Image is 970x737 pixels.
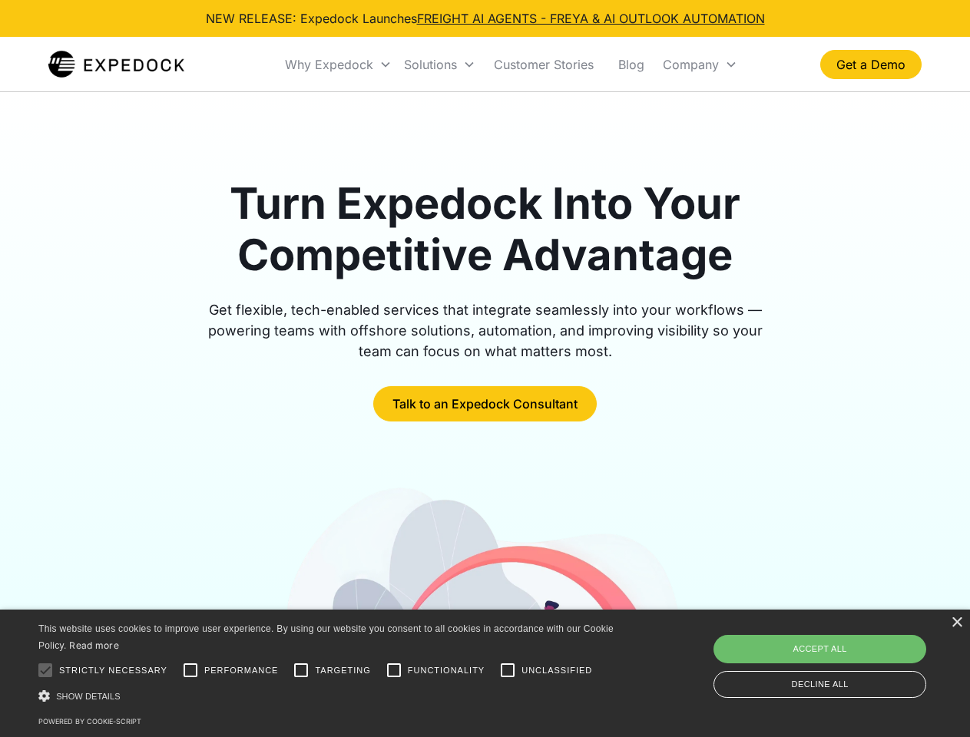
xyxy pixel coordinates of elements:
[285,57,373,72] div: Why Expedock
[820,50,922,79] a: Get a Demo
[206,9,765,28] div: NEW RELEASE: Expedock Launches
[373,386,597,421] a: Talk to an Expedock Consultant
[663,57,719,72] div: Company
[408,664,485,677] span: Functionality
[69,640,119,651] a: Read more
[38,717,141,725] a: Powered by cookie-script
[48,49,184,80] a: home
[190,299,780,362] div: Get flexible, tech-enabled services that integrate seamlessly into your workflows — powering team...
[204,664,279,677] span: Performance
[714,571,970,737] iframe: Chat Widget
[482,38,606,91] a: Customer Stories
[606,38,657,91] a: Blog
[190,178,780,281] h1: Turn Expedock Into Your Competitive Advantage
[38,623,614,652] span: This website uses cookies to improve user experience. By using our website you consent to all coo...
[48,49,184,80] img: Expedock Logo
[398,38,482,91] div: Solutions
[657,38,743,91] div: Company
[56,692,121,701] span: Show details
[521,664,592,677] span: Unclassified
[315,664,370,677] span: Targeting
[279,38,398,91] div: Why Expedock
[38,688,619,704] div: Show details
[417,11,765,26] a: FREIGHT AI AGENTS - FREYA & AI OUTLOOK AUTOMATION
[404,57,457,72] div: Solutions
[59,664,167,677] span: Strictly necessary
